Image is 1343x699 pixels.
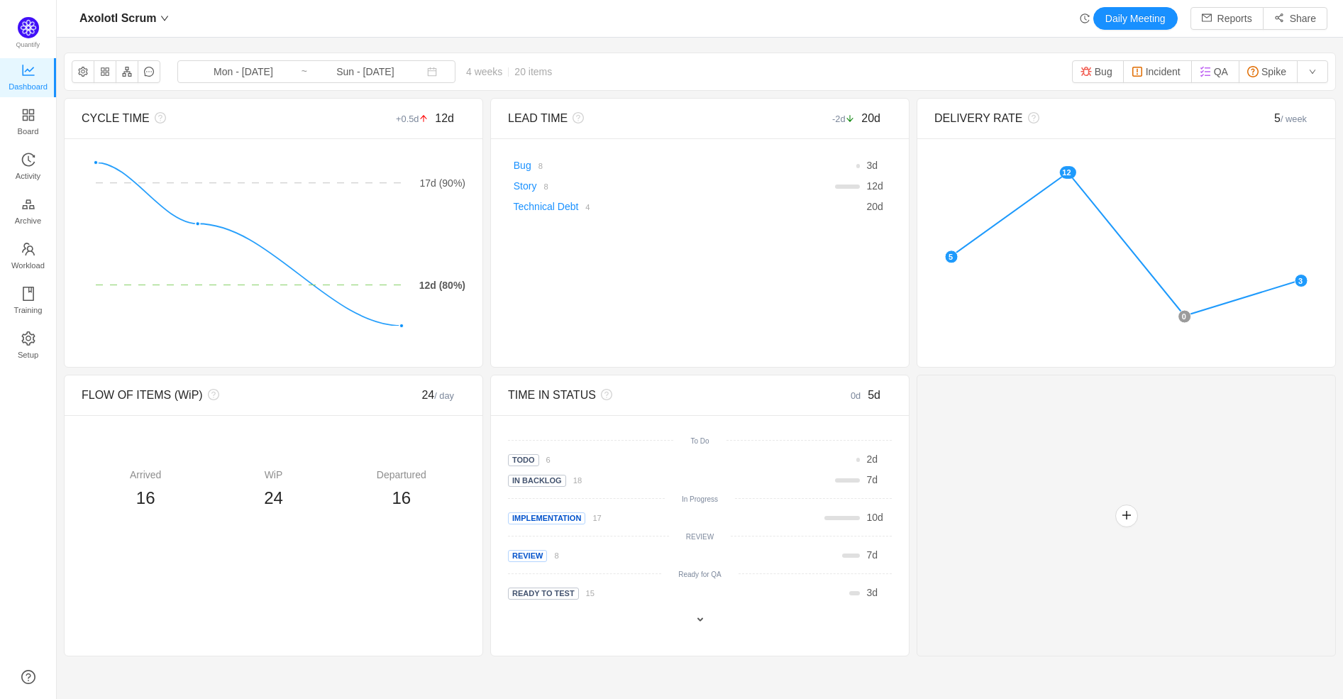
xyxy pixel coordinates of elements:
[21,332,35,360] a: Setup
[21,197,35,211] i: icon: gold
[832,114,861,124] small: -2d
[546,456,551,464] small: 6
[72,60,94,83] button: icon: setting
[82,468,209,483] div: Arrived
[1081,66,1092,77] img: 14603
[678,571,722,578] small: Ready for QA
[934,110,1222,127] div: DELIVERY RATE
[867,160,878,171] span: d
[1263,7,1327,30] button: icon: share-altShare
[573,476,582,485] small: 18
[1200,66,1211,77] img: 14613
[1239,60,1298,83] button: Spike
[508,387,796,404] div: TIME IN STATUS
[396,114,435,124] small: +0.5d
[79,7,156,30] span: Axolotl Scrum
[514,160,531,171] a: Bug
[9,72,48,101] span: Dashboard
[18,17,39,38] img: Quantify
[203,389,219,400] i: icon: question-circle
[596,389,612,400] i: icon: question-circle
[514,66,552,77] span: 20 items
[566,474,582,485] a: 18
[514,180,537,192] a: Story
[578,201,590,212] a: 4
[1274,112,1307,124] span: 5
[338,468,465,483] div: Departured
[455,66,563,77] span: 4 weeks
[867,453,873,465] span: 2
[186,64,301,79] input: Start date
[851,390,868,401] small: 0d
[868,389,880,401] span: 5d
[1191,60,1239,83] button: QA
[867,180,883,192] span: d
[508,454,539,466] span: ToDo
[543,182,548,191] small: 8
[867,587,873,598] span: 3
[21,331,35,346] i: icon: setting
[508,475,566,487] span: In Backlog
[686,533,714,541] small: REVIEW
[579,587,595,598] a: 15
[264,488,283,507] span: 24
[392,488,411,507] span: 16
[1281,114,1307,124] small: / week
[21,109,35,137] a: Board
[861,112,880,124] span: 20d
[1023,112,1039,123] i: icon: question-circle
[1297,60,1328,83] button: icon: down
[867,549,873,561] span: 7
[138,60,160,83] button: icon: message
[18,341,38,369] span: Setup
[539,453,551,465] a: 6
[18,117,39,145] span: Board
[508,512,585,524] span: Implementation
[547,549,558,561] a: 8
[508,112,568,124] span: LEAD TIME
[585,512,601,523] a: 17
[116,60,138,83] button: icon: apartment
[867,180,878,192] span: 12
[435,112,454,124] span: 12d
[508,550,547,562] span: Review
[592,514,601,522] small: 17
[1072,60,1124,83] button: Bug
[1093,7,1178,30] button: Daily Meeting
[13,296,42,324] span: Training
[427,67,437,77] i: icon: calendar
[690,437,709,445] small: To Do
[1115,505,1138,527] button: icon: plus
[21,287,35,301] i: icon: book
[867,512,878,523] span: 10
[554,551,558,560] small: 8
[867,201,878,212] span: 20
[11,251,45,280] span: Workload
[370,387,465,404] div: 24
[867,474,878,485] span: d
[21,64,35,92] a: Dashboard
[160,14,169,23] i: icon: down
[82,387,370,404] div: FLOW OF ITEMS (WiP)
[94,60,116,83] button: icon: appstore
[585,203,590,211] small: 4
[21,153,35,182] a: Activity
[1080,13,1090,23] i: icon: history
[21,670,35,684] a: icon: question-circle
[538,162,543,170] small: 8
[1123,60,1192,83] button: Incident
[21,242,35,256] i: icon: team
[21,108,35,122] i: icon: appstore
[846,114,855,123] i: icon: arrow-down
[682,495,718,503] small: In Progress
[867,512,883,523] span: d
[308,64,423,79] input: End date
[867,453,878,465] span: d
[568,112,584,123] i: icon: question-circle
[531,160,543,171] a: 8
[16,41,40,48] span: Quantify
[867,201,883,212] span: d
[15,207,41,235] span: Archive
[514,201,579,212] a: Technical Debt
[434,390,454,401] small: / day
